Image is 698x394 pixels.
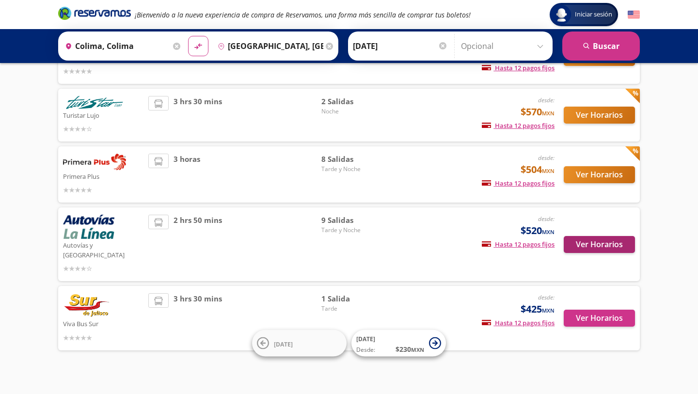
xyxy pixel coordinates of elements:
small: MXN [542,110,555,117]
button: [DATE]Desde:$230MXN [351,330,446,357]
small: MXN [542,167,555,174]
span: Hasta 12 pagos fijos [482,240,555,249]
span: 9 Salidas [321,215,389,226]
button: Ver Horarios [564,236,635,253]
span: 2 Salidas [321,96,389,107]
img: Turistar Lujo [63,96,126,109]
span: $570 [521,105,555,119]
em: desde: [538,293,555,301]
a: Brand Logo [58,6,131,23]
span: 3 hrs 30 mins [174,293,222,343]
p: Turistar Lujo [63,109,143,121]
button: Ver Horarios [564,107,635,124]
i: Brand Logo [58,6,131,20]
p: Primera Plus [63,170,143,182]
span: $ 230 [396,344,424,354]
span: $504 [521,162,555,177]
span: [DATE] [274,340,293,348]
span: Hasta 12 pagos fijos [482,121,555,130]
small: MXN [411,346,424,353]
em: desde: [538,154,555,162]
input: Buscar Origen [61,34,171,58]
p: Autovías y [GEOGRAPHIC_DATA] [63,239,143,260]
button: Ver Horarios [564,310,635,327]
small: MXN [542,228,555,236]
img: Autovías y La Línea [63,215,114,239]
input: Elegir Fecha [353,34,448,58]
small: MXN [542,307,555,314]
span: 3 horas [174,154,200,195]
span: $520 [521,223,555,238]
img: Viva Bus Sur [63,293,111,317]
span: Iniciar sesión [571,10,616,19]
span: 2 hrs 50 mins [174,215,222,274]
em: desde: [538,96,555,104]
span: 3 hrs 30 mins [174,96,222,134]
span: Tarde [321,304,389,313]
button: Ver Horarios [564,166,635,183]
span: 1 Salida [321,293,389,304]
button: [DATE] [252,330,347,357]
em: ¡Bienvenido a la nueva experiencia de compra de Reservamos, una forma más sencilla de comprar tus... [135,10,471,19]
span: Tarde y Noche [321,226,389,235]
span: Noche [321,107,389,116]
span: Desde: [356,346,375,354]
input: Buscar Destino [214,34,323,58]
input: Opcional [461,34,548,58]
span: Hasta 12 pagos fijos [482,179,555,188]
span: 8 Salidas [321,154,389,165]
button: English [628,9,640,21]
span: Hasta 12 pagos fijos [482,318,555,327]
span: $425 [521,302,555,316]
p: Viva Bus Sur [63,317,143,329]
button: Buscar [562,32,640,61]
img: Primera Plus [63,154,126,170]
span: Tarde y Noche [321,165,389,173]
span: Hasta 12 pagos fijos [482,63,555,72]
span: [DATE] [356,335,375,343]
em: desde: [538,215,555,223]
